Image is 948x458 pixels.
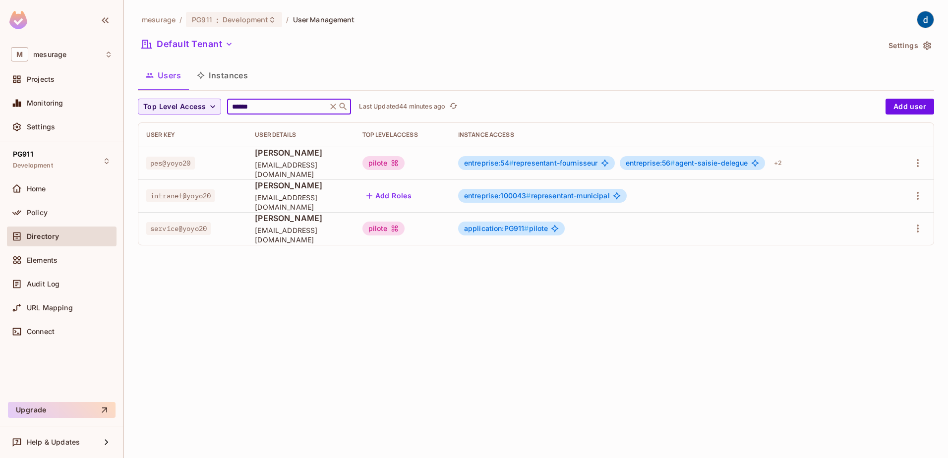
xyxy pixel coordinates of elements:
span: [EMAIL_ADDRESS][DOMAIN_NAME] [255,160,346,179]
button: Top Level Access [138,99,221,114]
span: representant-municipal [464,192,610,200]
span: URL Mapping [27,304,73,312]
span: Home [27,185,46,193]
span: intranet@yoyo20 [146,189,215,202]
span: Monitoring [27,99,63,107]
button: Instances [189,63,256,88]
span: : [216,16,219,24]
span: Elements [27,256,58,264]
span: entreprise:100043 [464,191,531,200]
div: Top Level Access [362,131,442,139]
span: agent-saisie-delegue [626,159,748,167]
span: refresh [449,102,458,112]
span: application:PG911 [464,224,529,232]
span: pilote [464,225,548,232]
span: Settings [27,123,55,131]
span: Development [223,15,268,24]
span: Development [13,162,53,170]
span: entreprise:56 [626,159,675,167]
button: refresh [447,101,459,113]
span: [EMAIL_ADDRESS][DOMAIN_NAME] [255,193,346,212]
button: Upgrade [8,402,116,418]
span: User Management [293,15,355,24]
span: Audit Log [27,280,59,288]
span: Workspace: mesurage [33,51,66,58]
div: + 2 [770,155,786,171]
span: # [524,224,529,232]
span: M [11,47,28,61]
span: Projects [27,75,55,83]
span: pes@yoyo20 [146,157,195,170]
span: [EMAIL_ADDRESS][DOMAIN_NAME] [255,226,346,244]
li: / [286,15,289,24]
span: representant-fournisseur [464,159,598,167]
span: entreprise:54 [464,159,514,167]
span: PG911 [192,15,212,24]
span: [PERSON_NAME] [255,180,346,191]
span: # [670,159,675,167]
span: Policy [27,209,48,217]
button: Users [138,63,189,88]
span: [PERSON_NAME] [255,147,346,158]
button: Add user [886,99,934,114]
div: User Details [255,131,346,139]
button: Settings [885,38,934,54]
span: Directory [27,232,59,240]
div: pilote [362,156,405,170]
span: Click to refresh data [445,101,459,113]
span: # [526,191,531,200]
img: dev 911gcl [917,11,934,28]
li: / [179,15,182,24]
p: Last Updated 44 minutes ago [359,103,445,111]
div: User Key [146,131,239,139]
span: PG911 [13,150,33,158]
span: Help & Updates [27,438,80,446]
span: [PERSON_NAME] [255,213,346,224]
span: Connect [27,328,55,336]
span: service@yoyo20 [146,222,211,235]
div: Instance Access [458,131,885,139]
span: the active workspace [142,15,176,24]
img: SReyMgAAAABJRU5ErkJggg== [9,11,27,29]
button: Default Tenant [138,36,237,52]
button: Add Roles [362,188,416,204]
div: pilote [362,222,405,235]
span: # [509,159,514,167]
span: Top Level Access [143,101,206,113]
